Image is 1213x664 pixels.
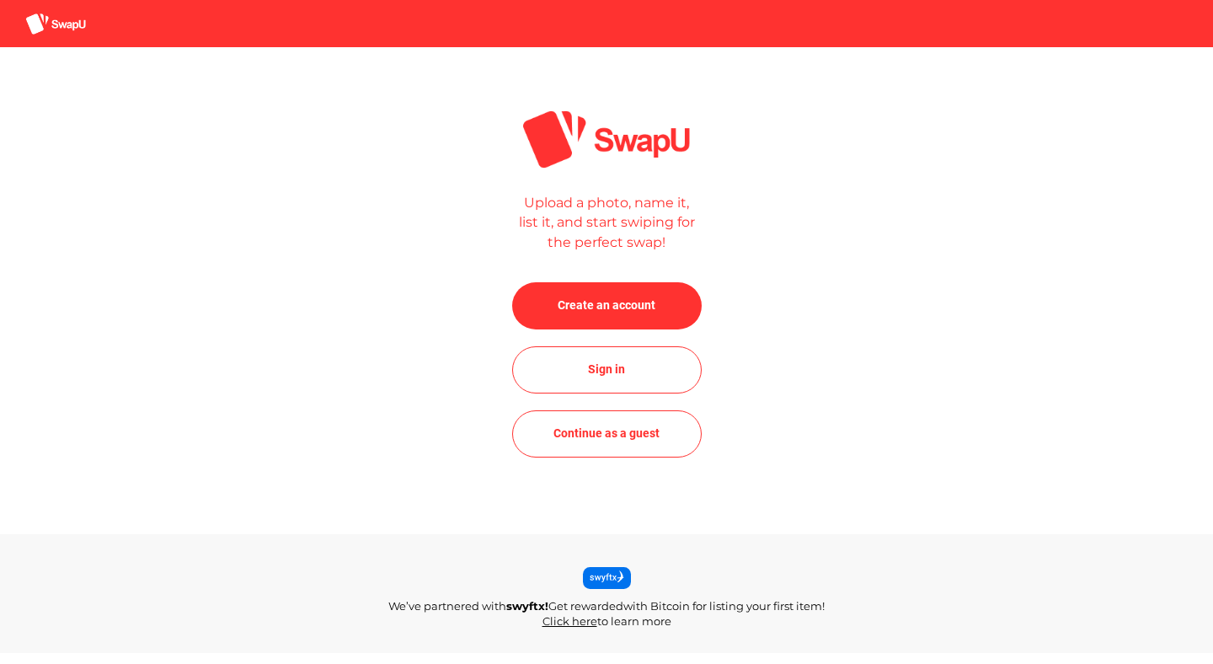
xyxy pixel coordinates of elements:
[512,346,702,394] button: Sign in
[388,599,506,613] span: We’ve partnered with
[521,108,693,171] img: PUolUP+ngvIkbhukctyR20zEH4+5tJWr9nJIVfeon9I4P3bWnZJx22mmnnXbaaaeddtpL7T92Jb9wEE9ScgAAAABJRU5ErkJg...
[553,423,660,443] span: Continue as a guest
[25,13,86,35] img: aSD8y5uGLpzPJLYTcYcjNu3laj1c05W5KWf0Ds+Za8uybjssssuu+yyyy677LKX2n+PWMSDJ9a87AAAAABJRU5ErkJggg==
[583,567,631,582] img: Swyftx-logo.svg
[548,599,623,613] span: Get rewarded
[597,614,671,628] span: to learn more
[588,359,625,379] span: Sign in
[506,599,548,613] span: swyftx!
[512,410,702,458] button: Continue as a guest
[558,295,655,315] span: Create an account
[542,614,597,628] a: Click here
[512,282,702,329] button: Create an account
[623,599,825,613] span: with Bitcoin for listing your first item!
[513,193,700,254] p: Upload a photo, name it, list it, and start swiping for the perfect swap!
